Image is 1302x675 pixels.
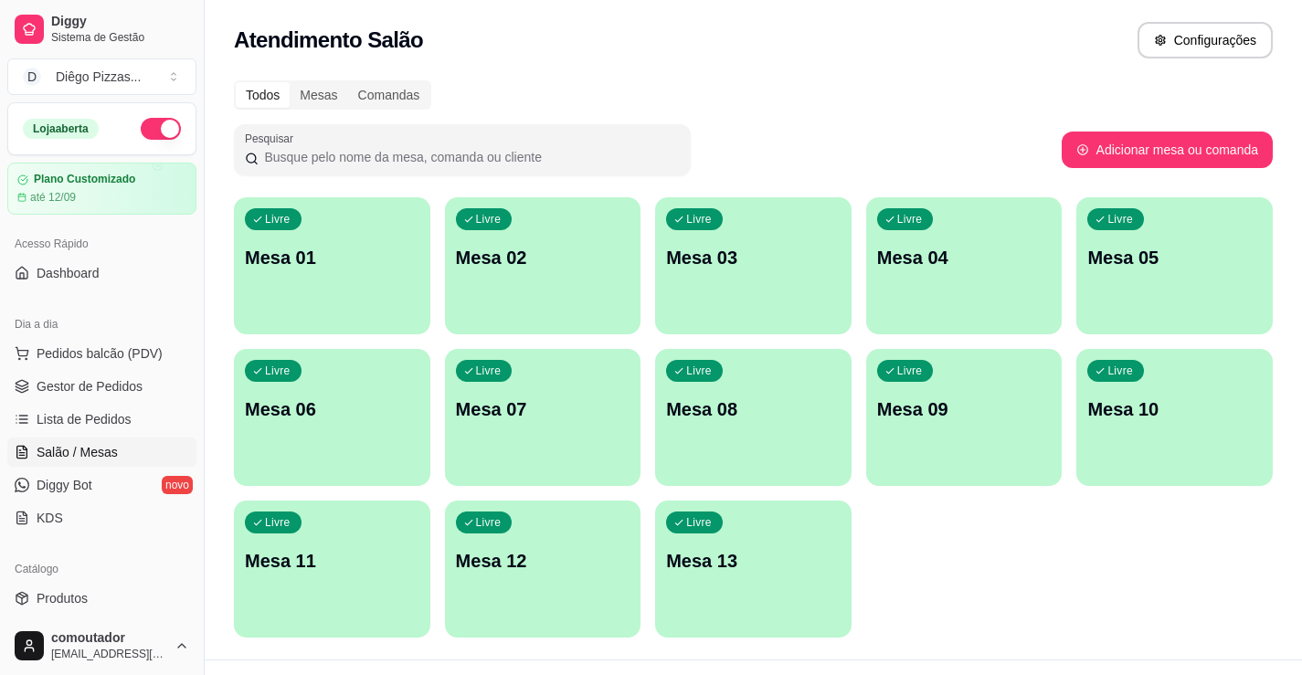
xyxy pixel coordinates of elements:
[7,405,196,434] a: Lista de Pedidos
[7,470,196,500] a: Diggy Botnovo
[37,589,88,607] span: Produtos
[7,310,196,339] div: Dia a dia
[51,14,189,30] span: Diggy
[37,443,118,461] span: Salão / Mesas
[245,548,419,574] p: Mesa 11
[51,30,189,45] span: Sistema de Gestão
[655,349,852,486] button: LivreMesa 08
[1087,396,1262,422] p: Mesa 10
[7,258,196,288] a: Dashboard
[655,197,852,334] button: LivreMesa 03
[1076,197,1273,334] button: LivreMesa 05
[476,515,502,530] p: Livre
[666,548,841,574] p: Mesa 13
[666,396,841,422] p: Mesa 08
[141,118,181,140] button: Alterar Status
[897,364,923,378] p: Livre
[476,364,502,378] p: Livre
[1076,349,1273,486] button: LivreMesa 10
[7,584,196,613] a: Produtos
[51,647,167,661] span: [EMAIL_ADDRESS][DOMAIN_NAME]
[7,7,196,51] a: DiggySistema de Gestão
[51,630,167,647] span: comoutador
[1107,364,1133,378] p: Livre
[37,377,143,396] span: Gestor de Pedidos
[666,245,841,270] p: Mesa 03
[37,476,92,494] span: Diggy Bot
[245,131,300,146] label: Pesquisar
[7,229,196,258] div: Acesso Rápido
[245,396,419,422] p: Mesa 06
[56,68,141,86] div: Diêgo Pizzas ...
[7,438,196,467] a: Salão / Mesas
[34,173,135,186] article: Plano Customizado
[7,372,196,401] a: Gestor de Pedidos
[234,349,430,486] button: LivreMesa 06
[259,148,680,166] input: Pesquisar
[877,245,1052,270] p: Mesa 04
[866,197,1063,334] button: LivreMesa 04
[476,212,502,227] p: Livre
[456,548,630,574] p: Mesa 12
[456,396,630,422] p: Mesa 07
[456,245,630,270] p: Mesa 02
[1062,132,1273,168] button: Adicionar mesa ou comanda
[265,515,291,530] p: Livre
[445,349,641,486] button: LivreMesa 07
[265,364,291,378] p: Livre
[7,339,196,368] button: Pedidos balcão (PDV)
[1087,245,1262,270] p: Mesa 05
[37,344,163,363] span: Pedidos balcão (PDV)
[23,119,99,139] div: Loja aberta
[234,26,423,55] h2: Atendimento Salão
[234,197,430,334] button: LivreMesa 01
[290,82,347,108] div: Mesas
[897,212,923,227] p: Livre
[23,68,41,86] span: D
[245,245,419,270] p: Mesa 01
[7,58,196,95] button: Select a team
[686,212,712,227] p: Livre
[445,197,641,334] button: LivreMesa 02
[866,349,1063,486] button: LivreMesa 09
[37,410,132,428] span: Lista de Pedidos
[686,515,712,530] p: Livre
[7,554,196,584] div: Catálogo
[7,503,196,533] a: KDS
[445,501,641,638] button: LivreMesa 12
[877,396,1052,422] p: Mesa 09
[1107,212,1133,227] p: Livre
[1138,22,1273,58] button: Configurações
[30,190,76,205] article: até 12/09
[37,509,63,527] span: KDS
[265,212,291,227] p: Livre
[7,163,196,215] a: Plano Customizadoaté 12/09
[655,501,852,638] button: LivreMesa 13
[236,82,290,108] div: Todos
[37,264,100,282] span: Dashboard
[686,364,712,378] p: Livre
[348,82,430,108] div: Comandas
[234,501,430,638] button: LivreMesa 11
[7,624,196,668] button: comoutador[EMAIL_ADDRESS][DOMAIN_NAME]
